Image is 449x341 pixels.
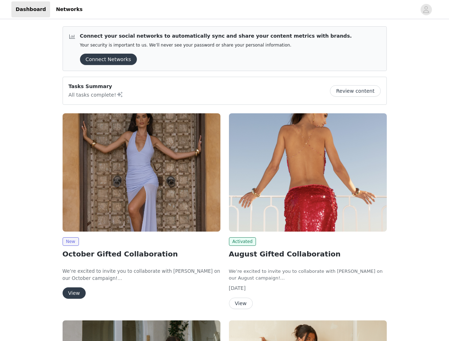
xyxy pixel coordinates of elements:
button: View [63,287,86,299]
span: New [63,237,79,246]
button: View [229,298,253,309]
div: avatar [423,4,429,15]
img: Peppermayo EU [229,113,387,232]
a: Dashboard [11,1,50,17]
span: [DATE] [229,285,246,291]
a: View [229,301,253,306]
button: Connect Networks [80,54,137,65]
p: Tasks Summary [69,83,123,90]
p: All tasks complete! [69,90,123,99]
span: We’re excited to invite you to collaborate with [PERSON_NAME] on our October campaign! [63,269,220,281]
h2: August Gifted Collaboration [229,249,387,259]
p: We’re excited to invite you to collaborate with [PERSON_NAME] on our August campaign! [229,268,387,282]
button: Review content [330,85,380,97]
p: Your security is important to us. We’ll never see your password or share your personal information. [80,43,352,48]
img: Peppermayo EU [63,113,220,232]
p: Connect your social networks to automatically sync and share your content metrics with brands. [80,32,352,40]
a: View [63,291,86,296]
a: Networks [52,1,87,17]
span: Activated [229,237,256,246]
h2: October Gifted Collaboration [63,249,220,259]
